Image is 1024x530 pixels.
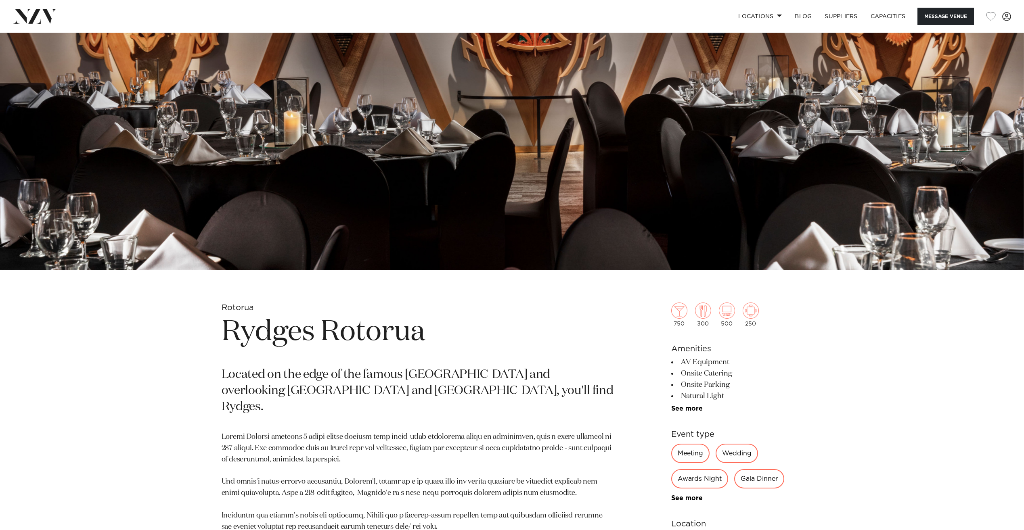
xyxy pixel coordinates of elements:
[671,518,803,530] h6: Location
[818,8,864,25] a: SUPPLIERS
[743,303,759,319] img: meeting.png
[917,8,974,25] button: Message Venue
[222,367,614,415] p: Located on the edge of the famous [GEOGRAPHIC_DATA] and overlooking [GEOGRAPHIC_DATA] and [GEOGRA...
[732,8,788,25] a: Locations
[734,469,784,488] div: Gala Dinner
[695,303,711,319] img: dining.png
[671,357,803,368] li: AV Equipment
[719,303,735,327] div: 500
[671,303,687,327] div: 750
[671,469,728,488] div: Awards Night
[743,303,759,327] div: 250
[719,303,735,319] img: theatre.png
[671,303,687,319] img: cocktail.png
[788,8,818,25] a: BLOG
[671,428,803,440] h6: Event type
[222,304,254,312] small: Rotorua
[671,343,803,355] h6: Amenities
[671,379,803,390] li: Onsite Parking
[671,390,803,402] li: Natural Light
[222,314,614,351] h1: Rydges Rotorua
[671,368,803,379] li: Onsite Catering
[716,444,758,463] div: Wedding
[671,444,710,463] div: Meeting
[695,303,711,327] div: 300
[13,9,57,23] img: nzv-logo.png
[864,8,912,25] a: Capacities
